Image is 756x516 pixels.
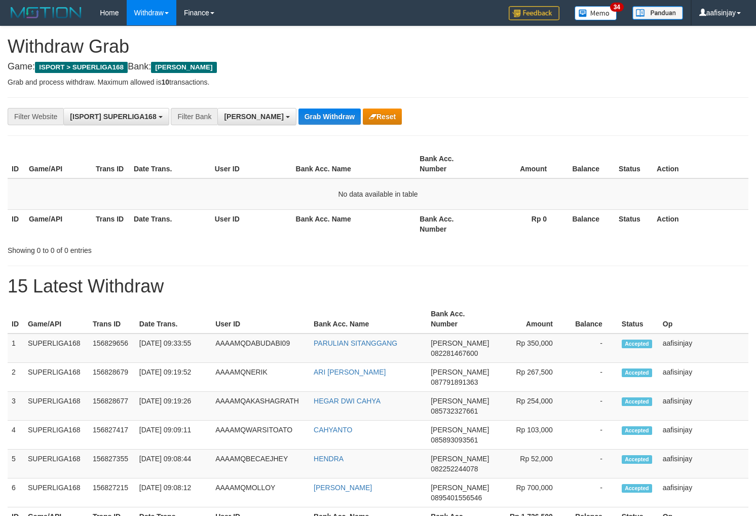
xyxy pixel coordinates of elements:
td: - [568,392,618,421]
td: Rp 700,000 [493,478,568,507]
th: Bank Acc. Number [427,305,493,334]
th: Game/API [25,209,92,238]
td: 156827417 [89,421,135,450]
td: 6 [8,478,24,507]
th: Balance [568,305,618,334]
th: Amount [482,150,562,178]
span: [PERSON_NAME] [431,397,489,405]
span: [PERSON_NAME] [151,62,216,73]
td: - [568,421,618,450]
h1: 15 Latest Withdraw [8,276,748,297]
span: Copy 087791891363 to clipboard [431,378,478,386]
span: Copy 082281467600 to clipboard [431,349,478,357]
td: 5 [8,450,24,478]
th: Game/API [24,305,89,334]
td: Rp 267,500 [493,363,568,392]
td: aafisinjay [659,478,748,507]
th: Amount [493,305,568,334]
td: Rp 350,000 [493,334,568,363]
span: Copy 0895401556546 to clipboard [431,494,482,502]
span: Accepted [622,368,652,377]
img: Button%20Memo.svg [575,6,617,20]
a: PARULIAN SITANGGANG [314,339,397,347]
span: Copy 085893093561 to clipboard [431,436,478,444]
th: Bank Acc. Number [415,209,482,238]
span: [PERSON_NAME] [431,484,489,492]
td: AAAAMQAKASHAGRATH [211,392,310,421]
th: Bank Acc. Name [310,305,427,334]
td: 1 [8,334,24,363]
td: Rp 52,000 [493,450,568,478]
th: Bank Acc. Number [415,150,482,178]
span: [ISPORT] SUPERLIGA168 [70,113,156,121]
td: [DATE] 09:08:12 [135,478,211,507]
span: [PERSON_NAME] [431,426,489,434]
span: Accepted [622,484,652,493]
span: [PERSON_NAME] [431,368,489,376]
td: SUPERLIGA168 [24,363,89,392]
strong: 10 [161,78,169,86]
td: aafisinjay [659,363,748,392]
td: SUPERLIGA168 [24,478,89,507]
td: SUPERLIGA168 [24,392,89,421]
th: Game/API [25,150,92,178]
td: 2 [8,363,24,392]
td: SUPERLIGA168 [24,334,89,363]
td: AAAAMQMOLLOY [211,478,310,507]
th: Trans ID [92,150,130,178]
td: - [568,450,618,478]
span: [PERSON_NAME] [431,455,489,463]
td: SUPERLIGA168 [24,421,89,450]
th: Trans ID [92,209,130,238]
td: [DATE] 09:08:44 [135,450,211,478]
th: User ID [211,150,292,178]
td: Rp 103,000 [493,421,568,450]
th: Status [615,150,653,178]
button: [PERSON_NAME] [217,108,296,125]
td: aafisinjay [659,392,748,421]
td: [DATE] 09:09:11 [135,421,211,450]
th: Op [659,305,748,334]
a: CAHYANTO [314,426,353,434]
th: Rp 0 [482,209,562,238]
th: ID [8,150,25,178]
th: Balance [562,150,615,178]
th: Action [653,209,748,238]
td: AAAAMQBECAEJHEY [211,450,310,478]
a: [PERSON_NAME] [314,484,372,492]
td: - [568,334,618,363]
td: 156828677 [89,392,135,421]
td: No data available in table [8,178,748,210]
span: Copy 082252244078 to clipboard [431,465,478,473]
span: Accepted [622,397,652,406]
th: User ID [211,305,310,334]
th: ID [8,209,25,238]
p: Grab and process withdraw. Maximum allowed is transactions. [8,77,748,87]
button: Grab Withdraw [298,108,361,125]
th: Status [618,305,659,334]
th: Status [615,209,653,238]
span: Accepted [622,455,652,464]
th: Date Trans. [130,150,211,178]
th: Date Trans. [130,209,211,238]
a: HEGAR DWI CAHYA [314,397,381,405]
img: Feedback.jpg [509,6,559,20]
span: Copy 085732327661 to clipboard [431,407,478,415]
td: 156828679 [89,363,135,392]
img: MOTION_logo.png [8,5,85,20]
td: - [568,478,618,507]
th: ID [8,305,24,334]
div: Showing 0 to 0 of 0 entries [8,241,308,255]
span: Accepted [622,426,652,435]
td: AAAAMQNERIK [211,363,310,392]
td: 4 [8,421,24,450]
td: 156829656 [89,334,135,363]
span: [PERSON_NAME] [431,339,489,347]
span: 34 [610,3,624,12]
h1: Withdraw Grab [8,36,748,57]
th: Bank Acc. Name [292,150,416,178]
a: ARI [PERSON_NAME] [314,368,386,376]
th: Date Trans. [135,305,211,334]
th: Balance [562,209,615,238]
td: aafisinjay [659,421,748,450]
